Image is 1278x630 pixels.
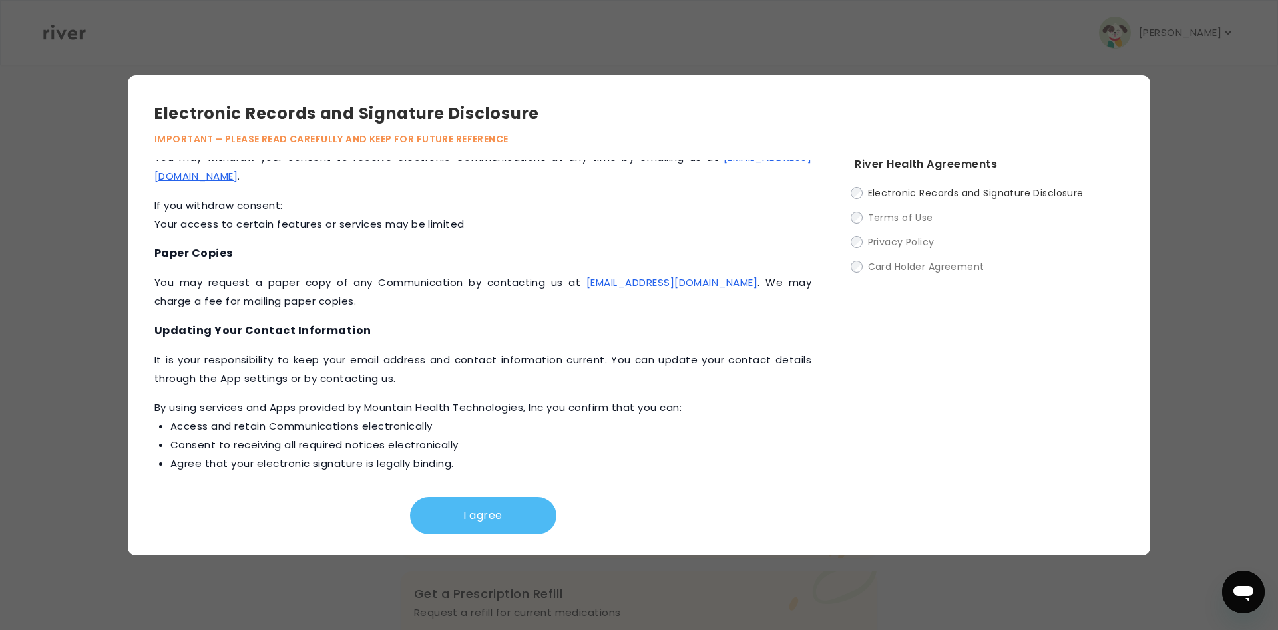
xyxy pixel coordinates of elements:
[868,186,1084,200] span: Electronic Records and Signature Disclosure
[170,454,811,473] li: Agree that your electronic signature is legally binding.
[154,196,811,234] p: If you withdraw consent: Your access to certain features or services may be limited
[868,260,984,273] span: Card Holder Agreement
[868,211,933,224] span: Terms of Use
[154,102,833,126] h3: Electronic Records and Signature Disclosure
[154,131,833,147] p: IMPORTANT – PLEASE READ CAREFULLY AND KEEP FOR FUTURE REFERENCE
[170,417,811,436] li: Access and retain Communications electronically
[868,236,935,249] span: Privacy Policy
[154,273,811,311] p: You may request a paper copy of any Communication by contacting us at . We may charge a fee for m...
[410,497,556,534] button: I agree
[154,321,811,340] h4: Updating Your Contact Information
[1222,571,1265,613] iframe: Button to launch messaging window
[154,244,811,263] h4: Paper Copies
[154,148,811,186] p: ‍You may withdraw your consent to receive electronic Communications at any time by emailing us at .
[154,351,811,388] p: It is your responsibility to keep your email address and contact information current. You can upd...
[586,275,757,289] a: [EMAIL_ADDRESS][DOMAIN_NAME]
[855,155,1124,174] h4: River Health Agreements
[154,398,811,473] p: ‍By using services and Apps provided by Mountain Health Technologies, Inc you confirm that you can:
[170,436,811,454] li: Consent to receiving all required notices electronically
